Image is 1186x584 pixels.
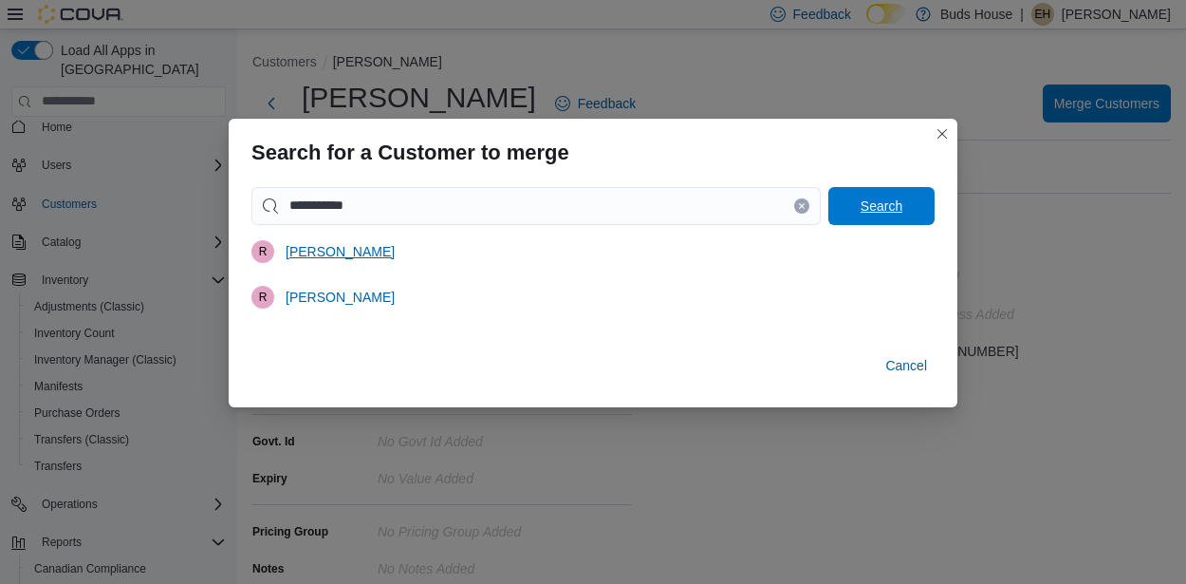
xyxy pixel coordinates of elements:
[251,240,274,263] div: Ryan
[251,141,569,164] h3: Search for a Customer to merge
[286,242,395,261] span: [PERSON_NAME]
[861,197,902,216] span: Search
[278,233,402,271] button: [PERSON_NAME]
[259,286,268,309] span: R
[278,278,402,316] button: [PERSON_NAME]
[794,198,809,214] button: Clear input
[251,286,274,309] div: Ryan
[931,122,954,145] button: Closes this modal window
[286,288,395,307] span: [PERSON_NAME]
[885,356,927,375] span: Cancel
[259,240,268,263] span: R
[828,187,935,225] button: Search
[878,347,935,385] button: Cancel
